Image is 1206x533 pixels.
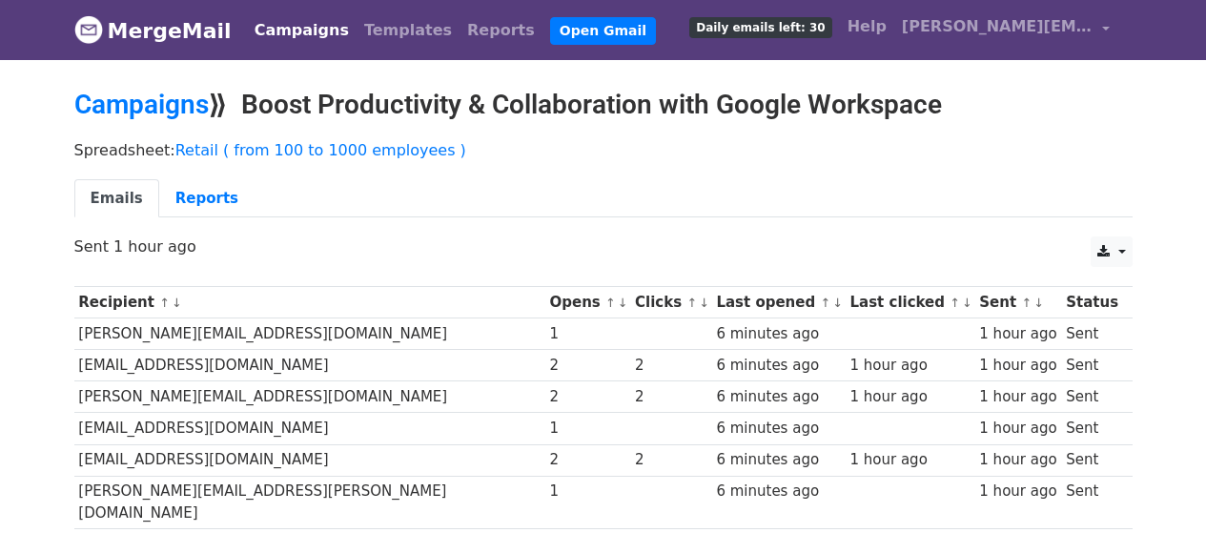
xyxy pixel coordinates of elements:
[686,296,697,310] a: ↑
[74,413,545,444] td: [EMAIL_ADDRESS][DOMAIN_NAME]
[950,296,960,310] a: ↑
[689,17,831,38] span: Daily emails left: 30
[849,355,970,377] div: 1 hour ago
[74,318,545,350] td: [PERSON_NAME][EMAIL_ADDRESS][DOMAIN_NAME]
[849,449,970,471] div: 1 hour ago
[550,386,626,408] div: 2
[979,481,1056,502] div: 1 hour ago
[630,287,711,318] th: Clicks
[846,287,975,318] th: Last clicked
[849,386,970,408] div: 1 hour ago
[1061,413,1122,444] td: Sent
[635,449,707,471] div: 2
[175,141,466,159] a: Retail ( from 100 to 1000 employees )
[1061,476,1122,529] td: Sent
[550,17,656,45] a: Open Gmail
[894,8,1117,52] a: [PERSON_NAME][EMAIL_ADDRESS][DOMAIN_NAME]
[357,11,460,50] a: Templates
[979,355,1056,377] div: 1 hour ago
[159,179,255,218] a: Reports
[460,11,542,50] a: Reports
[820,296,830,310] a: ↑
[545,287,631,318] th: Opens
[74,236,1133,256] p: Sent 1 hour ago
[74,350,545,381] td: [EMAIL_ADDRESS][DOMAIN_NAME]
[635,355,707,377] div: 2
[74,89,209,120] a: Campaigns
[975,287,1062,318] th: Sent
[74,287,545,318] th: Recipient
[618,296,628,310] a: ↓
[550,355,626,377] div: 2
[716,418,840,440] div: 6 minutes ago
[979,386,1056,408] div: 1 hour ago
[1061,350,1122,381] td: Sent
[74,444,545,476] td: [EMAIL_ADDRESS][DOMAIN_NAME]
[74,89,1133,121] h2: ⟫ Boost Productivity & Collaboration with Google Workspace
[699,296,709,310] a: ↓
[550,418,626,440] div: 1
[1111,441,1206,533] iframe: Chat Widget
[716,355,840,377] div: 6 minutes ago
[716,481,840,502] div: 6 minutes ago
[979,449,1056,471] div: 1 hour ago
[979,418,1056,440] div: 1 hour ago
[979,323,1056,345] div: 1 hour ago
[74,140,1133,160] p: Spreadsheet:
[605,296,616,310] a: ↑
[1061,287,1122,318] th: Status
[716,449,840,471] div: 6 minutes ago
[712,287,846,318] th: Last opened
[902,15,1093,38] span: [PERSON_NAME][EMAIL_ADDRESS][DOMAIN_NAME]
[74,179,159,218] a: Emails
[74,381,545,413] td: [PERSON_NAME][EMAIL_ADDRESS][DOMAIN_NAME]
[716,386,840,408] div: 6 minutes ago
[74,476,545,529] td: [PERSON_NAME][EMAIL_ADDRESS][PERSON_NAME][DOMAIN_NAME]
[1061,381,1122,413] td: Sent
[74,15,103,44] img: MergeMail logo
[840,8,894,46] a: Help
[550,449,626,471] div: 2
[716,323,840,345] div: 6 minutes ago
[172,296,182,310] a: ↓
[550,481,626,502] div: 1
[1021,296,1032,310] a: ↑
[74,10,232,51] a: MergeMail
[832,296,843,310] a: ↓
[962,296,972,310] a: ↓
[247,11,357,50] a: Campaigns
[635,386,707,408] div: 2
[1033,296,1044,310] a: ↓
[550,323,626,345] div: 1
[1061,444,1122,476] td: Sent
[1061,318,1122,350] td: Sent
[682,8,839,46] a: Daily emails left: 30
[159,296,170,310] a: ↑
